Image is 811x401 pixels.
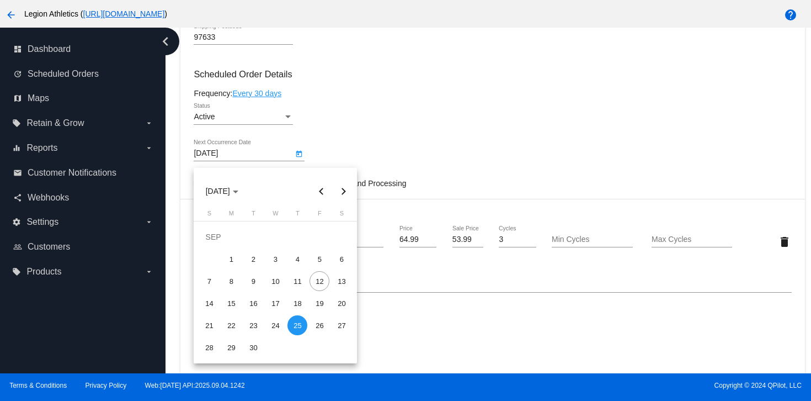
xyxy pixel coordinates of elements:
div: 8 [221,271,241,291]
td: September 15, 2025 [220,292,242,314]
td: September 3, 2025 [264,248,286,270]
td: September 10, 2025 [264,270,286,292]
td: September 9, 2025 [242,270,264,292]
th: Friday [308,210,330,221]
div: 22 [221,315,241,335]
th: Thursday [286,210,308,221]
button: Next month [332,180,354,202]
td: September 19, 2025 [308,292,330,314]
div: 21 [199,315,219,335]
div: 17 [265,293,285,313]
td: September 27, 2025 [330,314,353,336]
span: [DATE] [206,187,238,196]
th: Wednesday [264,210,286,221]
div: 11 [287,271,307,291]
div: 15 [221,293,241,313]
button: Choose month and year [197,180,247,202]
div: 18 [287,293,307,313]
td: September 4, 2025 [286,248,308,270]
td: September 22, 2025 [220,314,242,336]
div: 2 [243,249,263,269]
td: September 25, 2025 [286,314,308,336]
td: September 26, 2025 [308,314,330,336]
td: September 1, 2025 [220,248,242,270]
td: September 14, 2025 [198,292,220,314]
td: September 18, 2025 [286,292,308,314]
div: 26 [310,315,329,335]
div: 10 [265,271,285,291]
div: 4 [287,249,307,269]
td: September 13, 2025 [330,270,353,292]
td: September 16, 2025 [242,292,264,314]
div: 6 [332,249,351,269]
div: 16 [243,293,263,313]
td: September 23, 2025 [242,314,264,336]
td: SEP [198,226,353,248]
td: September 6, 2025 [330,248,353,270]
td: September 8, 2025 [220,270,242,292]
td: September 21, 2025 [198,314,220,336]
th: Monday [220,210,242,221]
div: 27 [332,315,351,335]
th: Saturday [330,210,353,221]
div: 30 [243,337,263,357]
div: 14 [199,293,219,313]
div: 28 [199,337,219,357]
div: 25 [287,315,307,335]
th: Sunday [198,210,220,221]
div: 12 [310,271,329,291]
div: 1 [221,249,241,269]
div: 24 [265,315,285,335]
td: September 29, 2025 [220,336,242,358]
div: 3 [265,249,285,269]
div: 7 [199,271,219,291]
td: September 7, 2025 [198,270,220,292]
td: September 24, 2025 [264,314,286,336]
td: September 11, 2025 [286,270,308,292]
td: September 30, 2025 [242,336,264,358]
td: September 20, 2025 [330,292,353,314]
div: 5 [310,249,329,269]
td: September 2, 2025 [242,248,264,270]
div: 20 [332,293,351,313]
td: September 28, 2025 [198,336,220,358]
button: Previous month [310,180,332,202]
td: September 5, 2025 [308,248,330,270]
div: 19 [310,293,329,313]
td: September 17, 2025 [264,292,286,314]
th: Tuesday [242,210,264,221]
td: September 12, 2025 [308,270,330,292]
div: 29 [221,337,241,357]
div: 9 [243,271,263,291]
div: 13 [332,271,351,291]
div: 23 [243,315,263,335]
